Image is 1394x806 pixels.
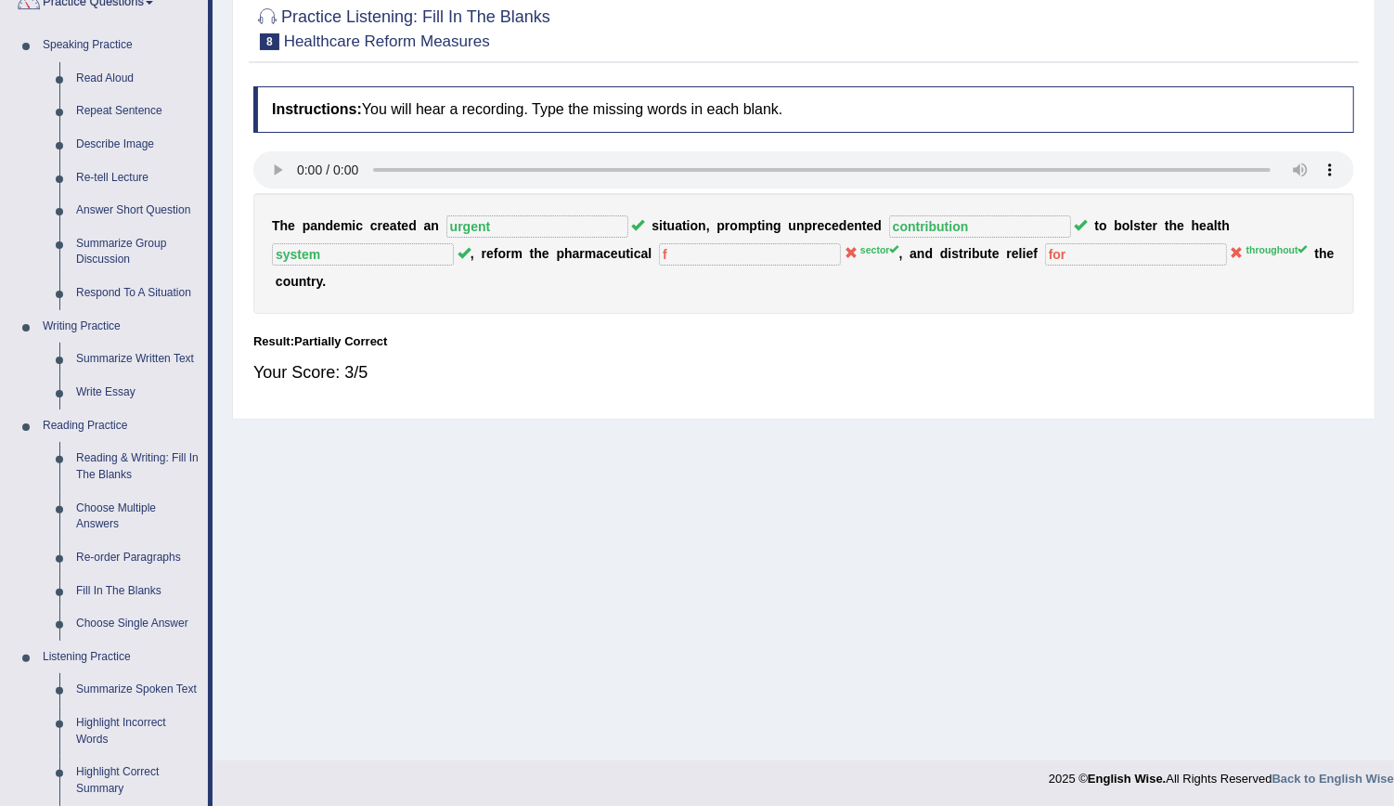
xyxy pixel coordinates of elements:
[424,218,432,233] b: a
[652,218,659,233] b: s
[839,218,847,233] b: d
[860,244,899,255] sup: sector
[1327,246,1335,261] b: e
[630,246,634,261] b: i
[471,246,474,261] b: ,
[401,218,408,233] b: e
[272,101,362,117] b: Instructions:
[1218,218,1222,233] b: t
[796,218,805,233] b: n
[667,218,676,233] b: u
[511,246,523,261] b: m
[1153,218,1157,233] b: r
[889,215,1071,238] input: blank
[1023,246,1026,261] b: i
[290,274,299,289] b: u
[534,246,542,261] b: h
[1094,218,1099,233] b: t
[968,246,972,261] b: i
[486,246,494,261] b: e
[1012,246,1019,261] b: e
[1319,246,1327,261] b: h
[408,218,417,233] b: d
[1222,218,1231,233] b: h
[992,246,1000,261] b: e
[812,218,817,233] b: r
[253,86,1354,133] h4: You will hear a recording. Type the missing words in each blank.
[283,274,291,289] b: o
[867,218,874,233] b: e
[1133,218,1141,233] b: s
[1315,246,1320,261] b: t
[1099,218,1107,233] b: o
[1169,218,1178,233] b: h
[341,218,352,233] b: m
[322,274,326,289] b: .
[1207,218,1214,233] b: a
[530,246,535,261] b: t
[611,246,618,261] b: e
[854,218,862,233] b: n
[564,246,573,261] b: h
[260,33,279,50] span: 8
[68,194,208,227] a: Answer Short Question
[276,274,283,289] b: c
[1145,218,1153,233] b: e
[691,218,699,233] b: o
[1122,218,1130,233] b: o
[641,246,649,261] b: a
[68,575,208,608] a: Fill In The Blanks
[659,243,841,266] input: blank
[1114,218,1122,233] b: b
[951,246,959,261] b: s
[959,246,963,261] b: t
[972,246,980,261] b: b
[253,350,1354,395] div: Your Score: 3/5
[68,492,208,541] a: Choose Multiple Answers
[675,218,682,233] b: a
[1141,218,1145,233] b: t
[310,218,317,233] b: a
[847,218,855,233] b: e
[68,707,208,756] a: Highlight Incorrect Words
[316,274,323,289] b: y
[370,218,378,233] b: c
[687,218,691,233] b: i
[899,246,903,261] b: ,
[1026,246,1034,261] b: e
[925,246,934,261] b: d
[818,218,825,233] b: e
[431,218,439,233] b: n
[862,218,867,233] b: t
[773,218,781,233] b: g
[729,218,738,233] b: o
[917,246,925,261] b: n
[940,246,949,261] b: d
[542,246,549,261] b: e
[1246,244,1308,255] sup: throughout
[288,218,295,233] b: e
[311,274,316,289] b: r
[299,274,307,289] b: n
[497,246,506,261] b: o
[716,218,725,233] b: p
[306,274,311,289] b: t
[34,310,208,344] a: Writing Practice
[317,218,326,233] b: n
[1045,243,1227,266] input: blank
[1130,218,1134,233] b: l
[1165,218,1169,233] b: t
[1272,772,1394,786] strong: Back to English Wise
[34,409,208,443] a: Reading Practice
[659,218,663,233] b: i
[382,218,390,233] b: e
[68,343,208,376] a: Summarize Written Text
[980,246,988,261] b: u
[762,218,766,233] b: i
[618,246,626,261] b: u
[397,218,402,233] b: t
[68,95,208,128] a: Repeat Sentence
[557,246,565,261] b: p
[663,218,667,233] b: t
[596,246,603,261] b: a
